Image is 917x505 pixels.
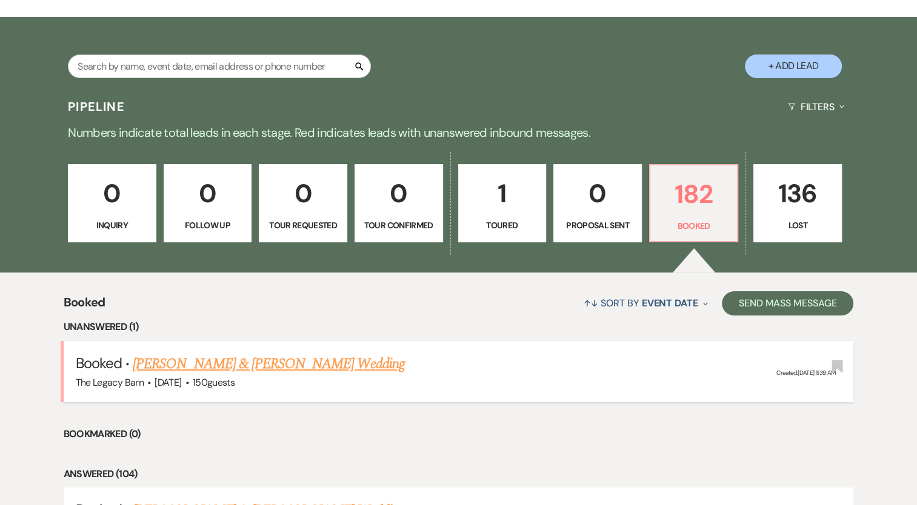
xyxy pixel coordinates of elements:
p: Booked [658,219,730,233]
span: [DATE] [155,376,181,389]
a: 182Booked [649,164,739,243]
a: 0Proposal Sent [553,164,642,243]
span: Event Date [642,297,698,309]
a: 0Inquiry [68,164,156,243]
button: Sort By Event Date [579,287,712,319]
p: Follow Up [172,219,244,232]
p: Inquiry [76,219,148,232]
h3: Pipeline [68,98,125,115]
p: 0 [76,173,148,214]
button: Filters [783,91,849,123]
a: 136Lost [753,164,842,243]
li: Answered (104) [64,466,854,482]
p: 136 [761,173,834,214]
a: 0Follow Up [164,164,252,243]
p: 0 [172,173,244,214]
span: The Legacy Barn [76,376,144,389]
li: Unanswered (1) [64,319,854,335]
p: 0 [267,173,339,214]
p: Tour Confirmed [362,219,435,232]
a: 0Tour Requested [259,164,347,243]
span: Booked [76,354,122,372]
p: Proposal Sent [561,219,634,232]
p: 182 [658,174,730,214]
p: 0 [561,173,634,214]
li: Bookmarked (0) [64,426,854,442]
span: 150 guests [193,376,235,389]
p: Toured [466,219,539,232]
a: 0Tour Confirmed [355,164,443,243]
span: Created: [DATE] 11:39 AM [776,369,835,377]
span: ↑↓ [584,297,598,309]
a: 1Toured [458,164,547,243]
button: + Add Lead [745,54,842,78]
input: Search by name, event date, email address or phone number [68,54,371,78]
p: Numbers indicate total leads in each stage. Red indicates leads with unanswered inbound messages. [22,123,895,142]
p: 1 [466,173,539,214]
button: Send Mass Message [722,291,854,315]
p: Tour Requested [267,219,339,232]
a: [PERSON_NAME] & [PERSON_NAME] Wedding [133,353,404,375]
p: 0 [362,173,435,214]
span: Booked [64,293,105,319]
p: Lost [761,219,834,232]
